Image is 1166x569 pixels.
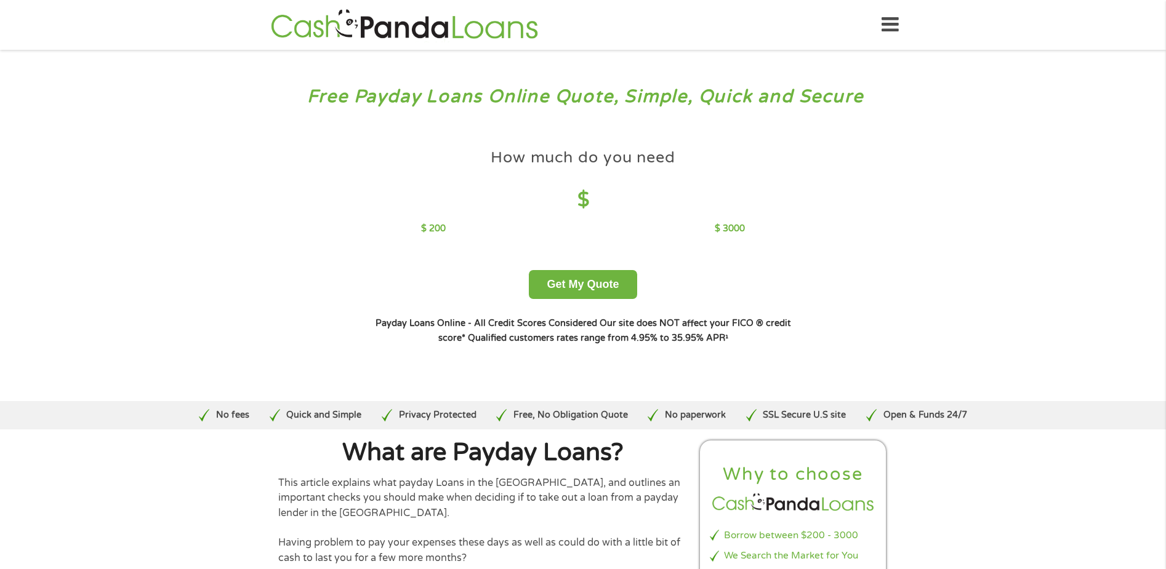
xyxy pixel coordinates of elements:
p: No paperwork [665,408,726,422]
p: Privacy Protected [399,408,476,422]
p: Free, No Obligation Quote [513,408,628,422]
strong: Payday Loans Online - All Credit Scores Considered [376,318,597,328]
h1: What are Payday Loans? [278,440,687,465]
h3: Free Payday Loans Online Quote, Simple, Quick and Secure [36,86,1131,108]
h4: $ [421,188,744,213]
p: This article explains what payday Loans in the [GEOGRAPHIC_DATA], and outlines an important check... [278,475,687,520]
h2: Why to choose [710,463,876,486]
p: $ 200 [421,222,446,236]
h4: How much do you need [491,148,675,168]
button: Get My Quote [529,270,637,299]
p: Having problem to pay your expenses these days as well as could do with a little bit of cash to l... [278,535,687,565]
p: Open & Funds 24/7 [883,408,967,422]
img: GetLoanNow Logo [267,7,542,42]
li: We Search the Market for You [710,549,876,563]
p: Quick and Simple [286,408,361,422]
strong: Our site does NOT affect your FICO ® credit score* [438,318,791,343]
li: Borrow between $200 - 3000 [710,528,876,543]
strong: Qualified customers rates range from 4.95% to 35.95% APR¹ [468,333,728,343]
p: SSL Secure U.S site [763,408,846,422]
p: No fees [216,408,249,422]
p: $ 3000 [715,222,745,236]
